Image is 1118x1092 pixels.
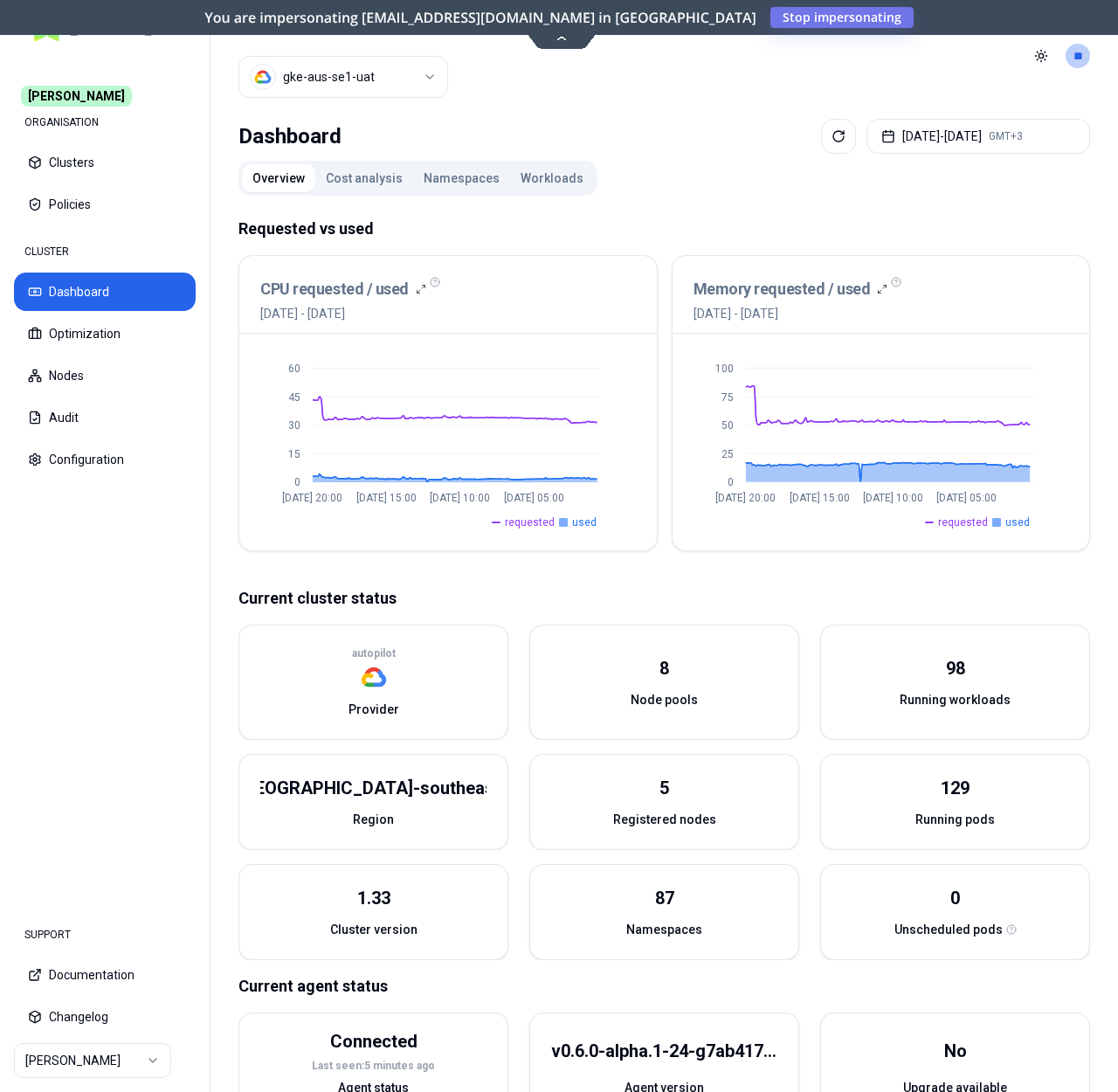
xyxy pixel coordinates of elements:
[14,185,196,224] button: Policies
[330,1029,418,1054] div: Connected
[260,776,487,800] div: australia-southeast1
[915,811,995,828] span: Running pods
[659,776,669,800] div: 5
[430,492,490,504] tspan: [DATE] 10:00
[655,886,674,910] div: 87
[238,217,1090,241] p: Requested vs used
[714,363,733,375] tspan: 100
[721,448,733,460] tspan: 25
[613,811,716,828] span: Registered nodes
[14,917,196,952] div: SUPPORT
[254,68,272,86] img: gcp
[288,448,300,460] tspan: 15
[941,776,970,800] div: 129
[863,492,923,504] tspan: [DATE] 10:00
[353,811,394,828] span: Region
[260,305,426,322] span: [DATE] - [DATE]
[14,143,196,182] button: Clusters
[551,1039,777,1063] div: v0.6.0-alpha.1-24-g7ab4175d
[14,105,196,140] div: ORGANISATION
[694,277,871,301] h3: Memory requested / used
[944,1039,967,1063] div: No
[989,129,1023,143] span: GMT+3
[352,646,396,690] div: gcp
[21,86,132,107] span: [PERSON_NAME]
[288,391,300,404] tspan: 45
[260,277,409,301] h3: CPU requested / used
[936,492,997,504] tspan: [DATE] 05:00
[282,492,342,504] tspan: [DATE] 20:00
[950,886,960,910] div: 0
[361,664,387,690] img: gcp
[866,119,1090,154] button: [DATE]-[DATE]GMT+3
[242,164,315,192] button: Overview
[694,305,888,322] span: [DATE] - [DATE]
[14,234,196,269] div: CLUSTER
[505,515,555,529] span: requested
[14,356,196,395] button: Nodes
[946,656,965,681] div: 98
[238,56,448,98] button: Select a value
[721,391,733,404] tspan: 75
[315,164,413,192] button: Cost analysis
[14,998,196,1036] button: Changelog
[14,440,196,479] button: Configuration
[14,398,196,437] button: Audit
[413,164,510,192] button: Namespaces
[352,646,396,660] p: autopilot
[349,701,399,718] span: Provider
[727,476,733,488] tspan: 0
[572,515,597,529] span: used
[294,476,300,488] tspan: 0
[14,314,196,353] button: Optimization
[789,492,849,504] tspan: [DATE] 15:00
[715,492,776,504] tspan: [DATE] 20:00
[312,1059,435,1073] div: Last seen: 5 minutes ago
[659,656,669,681] div: 8
[238,586,1090,611] p: Current cluster status
[14,273,196,311] button: Dashboard
[330,921,418,938] span: Cluster version
[356,492,417,504] tspan: [DATE] 15:00
[288,363,300,375] tspan: 60
[357,886,390,910] div: 1.33
[1005,515,1030,529] span: used
[721,419,733,432] tspan: 50
[288,419,300,432] tspan: 30
[14,956,196,994] button: Documentation
[894,921,1003,938] span: Unscheduled pods
[938,515,988,529] span: requested
[238,119,342,154] div: Dashboard
[283,68,375,86] div: gke-aus-se1-uat
[631,691,698,708] span: Node pools
[238,974,1090,999] p: Current agent status
[900,691,1011,708] span: Running workloads
[510,164,594,192] button: Workloads
[626,921,702,938] span: Namespaces
[504,492,564,504] tspan: [DATE] 05:00
[260,776,487,800] div: [GEOGRAPHIC_DATA]-southeast1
